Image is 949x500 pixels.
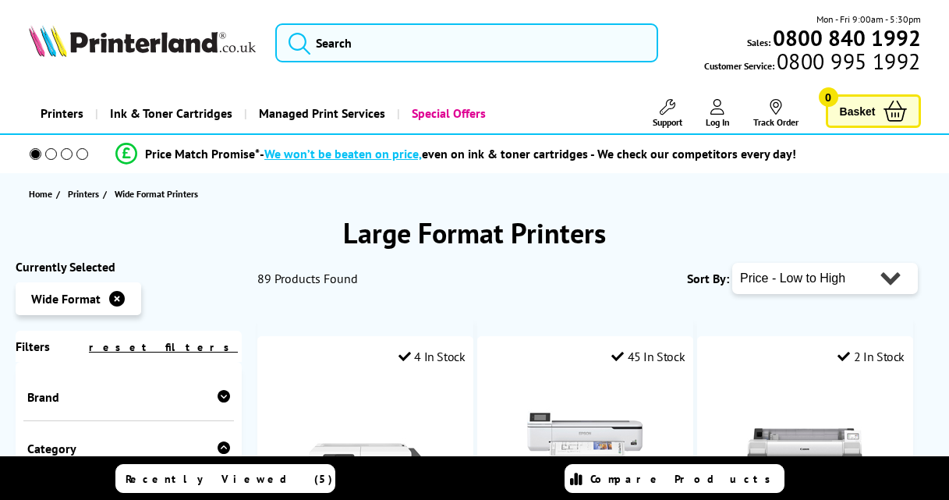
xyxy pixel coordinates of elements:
span: Filters [16,339,50,354]
a: Compare Products [565,464,784,493]
span: Customer Service: [704,54,920,73]
img: Epson SureColor SC-T2100 [526,376,643,493]
a: Ink & Toner Cartridges [95,94,244,133]
input: Search [275,23,658,62]
span: Mon - Fri 9:00am - 5:30pm [816,12,921,27]
a: Recently Viewed (5) [115,464,335,493]
a: Support [653,99,682,128]
a: Log In [706,99,730,128]
div: Brand [27,389,230,405]
span: Recently Viewed (5) [126,472,333,486]
span: Sort By: [687,271,729,286]
div: - even on ink & toner cartridges - We check our competitors every day! [260,146,796,161]
b: 0800 840 1992 [773,23,921,52]
span: Log In [706,116,730,128]
span: Support [653,116,682,128]
div: 2 In Stock [837,349,905,364]
a: Home [29,186,56,202]
div: Category [27,441,230,456]
a: 0800 840 1992 [770,30,921,45]
span: 0800 995 1992 [774,54,920,69]
a: Printers [68,186,103,202]
div: Currently Selected [16,259,242,275]
span: Price Match Promise* [145,146,260,161]
span: Printers [68,186,99,202]
span: Sales: [747,35,770,50]
span: Wide Format [31,291,101,307]
span: 0 [819,87,838,107]
span: We won’t be beaten on price, [264,146,422,161]
a: Printers [29,94,95,133]
div: 45 In Stock [611,349,685,364]
span: Wide Format Printers [115,188,198,200]
a: Basket 0 [826,94,921,128]
img: Canon imagePROGRAF TC-21 [307,376,424,493]
a: Track Order [753,99,799,128]
h1: Large Format Printers [16,215,933,251]
div: 4 In Stock [398,349,466,364]
a: Printerland Logo [29,25,257,60]
a: Special Offers [397,94,498,133]
a: reset filters [89,340,238,354]
a: Managed Print Services [244,94,397,133]
li: modal_Promise [8,140,904,168]
img: Printerland Logo [29,25,257,57]
span: Basket [840,101,876,122]
span: Ink & Toner Cartridges [110,94,232,133]
img: Canon imagePROGRAF TM-240 [746,376,863,493]
span: 89 Products Found [257,271,358,286]
span: Compare Products [590,472,779,486]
